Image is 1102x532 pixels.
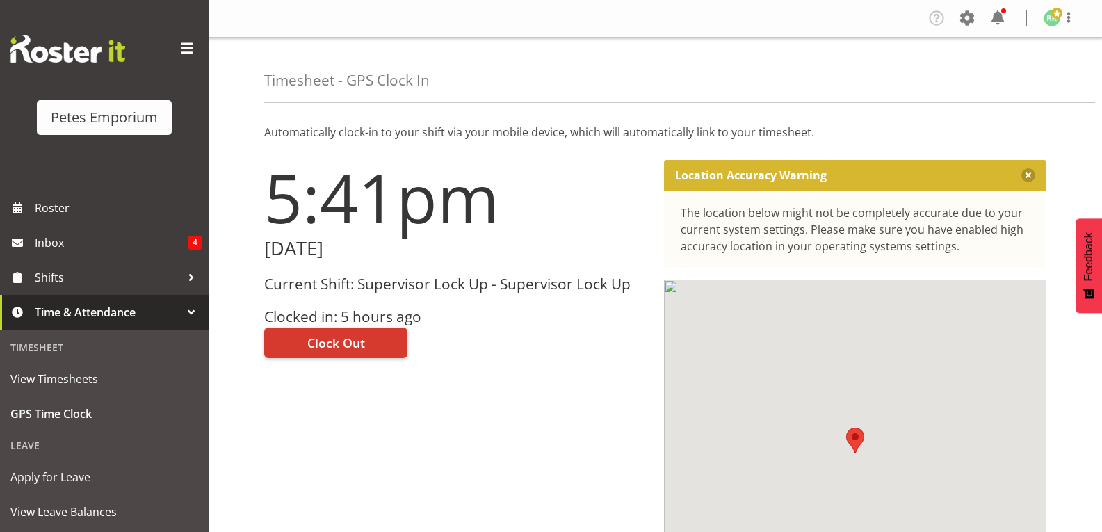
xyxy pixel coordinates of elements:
span: GPS Time Clock [10,403,198,424]
span: Clock Out [307,334,365,352]
h3: Current Shift: Supervisor Lock Up - Supervisor Lock Up [264,276,647,292]
span: Time & Attendance [35,302,181,323]
h4: Timesheet - GPS Clock In [264,72,430,88]
button: Close message [1021,168,1035,182]
button: Feedback - Show survey [1076,218,1102,313]
a: View Leave Balances [3,494,205,529]
h2: [DATE] [264,238,647,259]
div: The location below might not be completely accurate due to your current system settings. Please m... [681,204,1030,255]
span: Inbox [35,232,188,253]
div: Leave [3,431,205,460]
img: ruth-robertson-taylor722.jpg [1044,10,1060,26]
a: View Timesheets [3,362,205,396]
a: Apply for Leave [3,460,205,494]
span: Shifts [35,267,181,288]
span: Feedback [1083,232,1095,281]
p: Automatically clock-in to your shift via your mobile device, which will automatically link to you... [264,124,1046,140]
p: Location Accuracy Warning [675,168,827,182]
span: View Leave Balances [10,501,198,522]
span: Roster [35,198,202,218]
button: Clock Out [264,328,407,358]
span: View Timesheets [10,369,198,389]
div: Petes Emporium [51,107,158,128]
h1: 5:41pm [264,160,647,235]
span: Apply for Leave [10,467,198,487]
a: GPS Time Clock [3,396,205,431]
img: Rosterit website logo [10,35,125,63]
h3: Clocked in: 5 hours ago [264,309,647,325]
span: 4 [188,236,202,250]
div: Timesheet [3,333,205,362]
